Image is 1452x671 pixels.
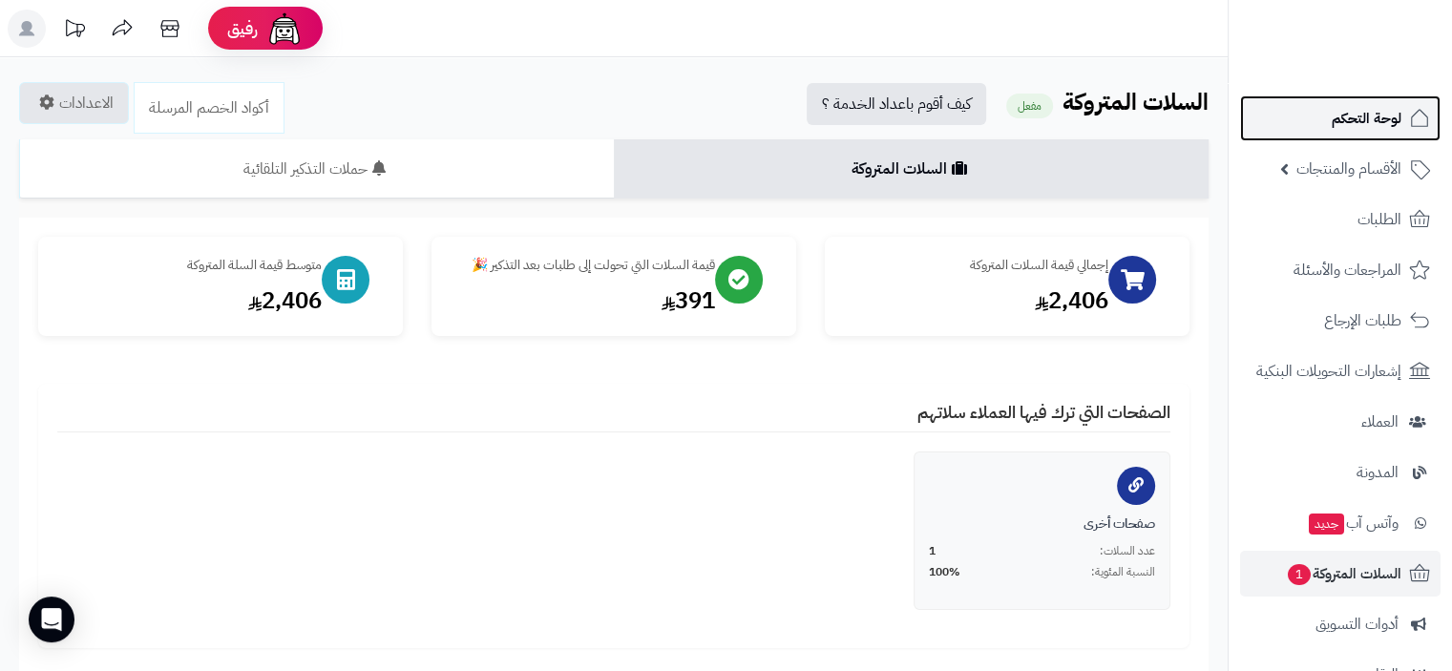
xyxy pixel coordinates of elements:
[1361,409,1399,435] span: العملاء
[929,543,936,559] span: 1
[1256,358,1401,385] span: إشعارات التحويلات البنكية
[57,256,322,275] div: متوسط قيمة السلة المتروكة
[1240,601,1441,647] a: أدوات التسويق
[1240,197,1441,242] a: الطلبات
[1309,514,1344,535] span: جديد
[1240,399,1441,445] a: العملاء
[614,139,1209,199] a: السلات المتروكة
[807,83,986,125] a: كيف أقوم باعداد الخدمة ؟
[19,82,129,124] a: الاعدادات
[1100,543,1155,559] span: عدد السلات:
[451,284,715,317] div: 391
[929,514,1155,534] div: صفحات أخرى
[1357,459,1399,486] span: المدونة
[57,284,322,317] div: 2,406
[19,139,614,199] a: حملات التذكير التلقائية
[1240,247,1441,293] a: المراجعات والأسئلة
[1286,560,1401,587] span: السلات المتروكة
[844,284,1108,317] div: 2,406
[1240,348,1441,394] a: إشعارات التحويلات البنكية
[1006,94,1053,118] small: مفعل
[1332,105,1401,132] span: لوحة التحكم
[451,256,715,275] div: قيمة السلات التي تحولت إلى طلبات بعد التذكير 🎉
[844,256,1108,275] div: إجمالي قيمة السلات المتروكة
[1063,85,1209,119] b: السلات المتروكة
[1296,156,1401,182] span: الأقسام والمنتجات
[1240,450,1441,495] a: المدونة
[29,597,74,642] div: Open Intercom Messenger
[1240,551,1441,597] a: السلات المتروكة1
[1240,95,1441,141] a: لوحة التحكم
[1091,564,1155,580] span: النسبة المئوية:
[57,403,1170,432] h4: الصفحات التي ترك فيها العملاء سلاتهم
[929,564,960,580] span: 100%
[265,10,304,48] img: ai-face.png
[1294,257,1401,283] span: المراجعات والأسئلة
[1324,307,1401,334] span: طلبات الإرجاع
[134,82,284,134] a: أكواد الخصم المرسلة
[1240,298,1441,344] a: طلبات الإرجاع
[51,10,98,52] a: تحديثات المنصة
[1315,611,1399,638] span: أدوات التسويق
[1307,510,1399,536] span: وآتس آب
[1240,500,1441,546] a: وآتس آبجديد
[1288,564,1311,585] span: 1
[227,17,258,40] span: رفيق
[1357,206,1401,233] span: الطلبات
